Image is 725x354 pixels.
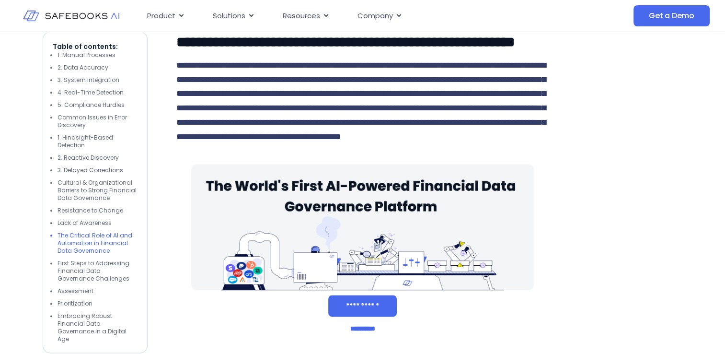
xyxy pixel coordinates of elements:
[58,134,138,150] li: 1. Hindsight-Based Detection
[139,7,552,25] div: Menu Toggle
[58,288,138,295] li: Assessment
[58,167,138,175] li: 3. Delayed Corrections
[283,11,320,22] span: Resources
[58,102,138,109] li: 5. Compliance Hurdles
[58,77,138,84] li: 3. System Integration
[58,179,138,202] li: Cultural & Organizational Barriers to Strong Financial Data Governance
[58,154,138,162] li: 2. Reactive Discovery
[58,64,138,72] li: 2. Data Accuracy
[649,11,694,21] span: Get a Demo
[139,7,552,25] nav: Menu
[58,300,138,308] li: Prioritization
[58,207,138,215] li: Resistance to Change
[58,114,138,130] li: Common Issues in Error Discovery
[213,11,245,22] span: Solutions
[58,260,138,283] li: First Steps to Addressing Financial Data Governance Challenges
[147,11,175,22] span: Product
[58,89,138,97] li: 4. Real-Time Detection
[357,11,393,22] span: Company
[58,313,138,343] li: Embracing Robust Financial Data Governance in a Digital Age
[58,52,138,59] li: 1. Manual Processes
[633,5,710,26] a: Get a Demo
[58,232,138,255] li: The Critical Role of AI and Automation in Financial Data Governance
[53,42,138,52] p: Table of contents:
[58,220,138,227] li: Lack of Awareness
